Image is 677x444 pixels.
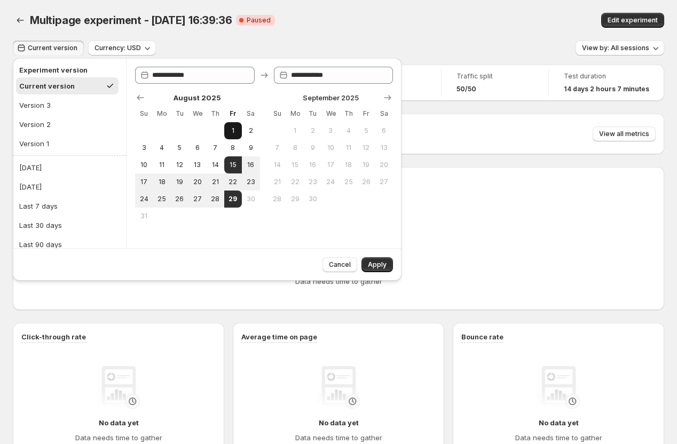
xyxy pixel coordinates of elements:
span: Th [344,109,353,118]
th: Saturday [242,105,259,122]
button: Thursday September 11 2025 [340,139,357,156]
span: 50/50 [456,85,476,93]
button: Friday September 19 2025 [357,156,375,173]
button: Wednesday August 27 2025 [188,191,206,208]
button: Apply [361,257,393,272]
button: Wednesday September 10 2025 [322,139,340,156]
img: No data yet [537,366,580,409]
button: Saturday August 16 2025 [242,156,259,173]
span: Apply [368,260,387,269]
th: Saturday [375,105,393,122]
th: Friday [357,105,375,122]
button: Monday September 15 2025 [286,156,304,173]
th: Sunday [269,105,286,122]
span: 29 [229,195,238,203]
button: Current version [13,41,84,55]
div: [DATE] [19,162,42,173]
span: 1 [290,126,300,135]
th: Thursday [340,105,357,122]
span: 3 [139,144,148,152]
button: Last 7 days [16,197,123,215]
span: Traffic split [456,72,533,81]
button: Friday August 1 2025 [224,122,242,139]
span: 11 [157,161,166,169]
button: [DATE] [16,159,123,176]
button: Saturday September 20 2025 [375,156,393,173]
button: Friday September 5 2025 [357,122,375,139]
div: Version 2 [19,119,51,130]
span: Multipage experiment - [DATE] 16:39:36 [30,14,232,27]
span: 25 [344,178,353,186]
span: 14 days 2 hours 7 minutes [564,85,649,93]
button: Sunday September 21 2025 [269,173,286,191]
button: Monday September 29 2025 [286,191,304,208]
span: Edit experiment [608,16,658,25]
button: Monday September 1 2025 [286,122,304,139]
button: Friday September 26 2025 [357,173,375,191]
button: Saturday August 2 2025 [242,122,259,139]
span: 13 [380,144,389,152]
span: 17 [139,178,148,186]
h4: No data yet [99,417,139,428]
h3: Average time on page [241,331,317,342]
span: Mo [157,109,166,118]
span: 6 [193,144,202,152]
span: 15 [290,161,300,169]
span: 18 [157,178,166,186]
h4: Data needs time to gather [295,432,382,443]
button: Sunday September 28 2025 [269,191,286,208]
span: 20 [380,161,389,169]
span: 10 [326,144,335,152]
span: 26 [361,178,371,186]
button: Tuesday September 9 2025 [304,139,321,156]
span: 13 [193,161,202,169]
h4: No data yet [319,417,359,428]
th: Tuesday [304,105,321,122]
span: Tu [308,109,317,118]
span: 3 [326,126,335,135]
button: Sunday September 7 2025 [269,139,286,156]
button: Sunday August 31 2025 [135,208,153,225]
span: 5 [175,144,184,152]
button: Last 30 days [16,217,123,234]
h4: No data yet [539,417,579,428]
span: 12 [175,161,184,169]
button: Tuesday September 23 2025 [304,173,321,191]
th: Sunday [135,105,153,122]
button: End of range Today Friday August 29 2025 [224,191,242,208]
span: Test duration [564,72,649,81]
th: Thursday [206,105,224,122]
span: 14 [210,161,219,169]
span: Su [273,109,282,118]
span: 18 [344,161,353,169]
span: 17 [326,161,335,169]
div: Current version [19,81,75,91]
th: Friday [224,105,242,122]
span: 24 [326,178,335,186]
button: Current version [16,77,119,94]
button: Cancel [322,257,357,272]
span: 10 [139,161,148,169]
button: Friday August 22 2025 [224,173,242,191]
span: Paused [247,16,271,25]
button: Saturday August 23 2025 [242,173,259,191]
button: Monday August 4 2025 [153,139,170,156]
span: 19 [175,178,184,186]
div: Last 30 days [19,220,62,231]
button: View all metrics [593,126,656,141]
span: Fr [229,109,238,118]
span: 30 [246,195,255,203]
button: Sunday August 17 2025 [135,173,153,191]
span: 23 [246,178,255,186]
span: 9 [308,144,317,152]
span: 7 [210,144,219,152]
button: Wednesday August 13 2025 [188,156,206,173]
th: Monday [286,105,304,122]
a: Traffic split50/50 [456,71,533,94]
button: Wednesday September 3 2025 [322,122,340,139]
h4: Data needs time to gather [515,432,602,443]
button: Saturday September 13 2025 [375,139,393,156]
button: Show previous month, July 2025 [133,90,148,105]
div: [DATE] [19,181,42,192]
span: 21 [210,178,219,186]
